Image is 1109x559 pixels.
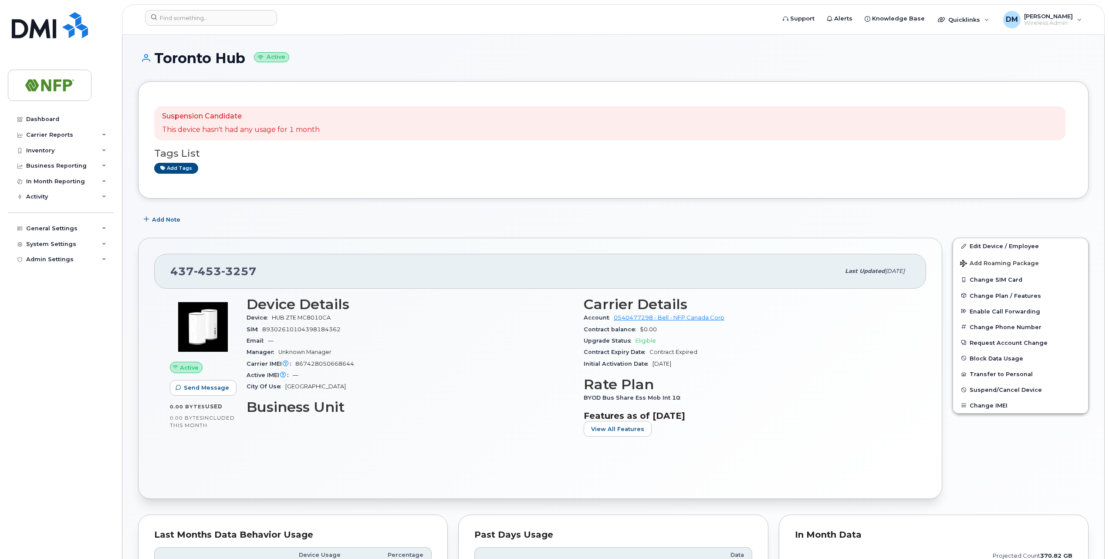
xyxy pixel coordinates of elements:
span: Add Roaming Package [960,260,1039,268]
span: [DATE] [653,360,671,367]
button: Add Roaming Package [953,254,1088,272]
p: This device hasn't had any usage for 1 month [162,125,320,135]
span: Contract balance [584,326,640,333]
h3: Device Details [247,296,573,312]
span: Send Message [184,384,229,392]
a: 0540477298 - Bell - NFP Canada Corp [614,314,724,321]
span: Account [584,314,614,321]
h3: Tags List [154,148,1072,159]
button: Change IMEI [953,397,1088,413]
span: Contract Expiry Date [584,349,649,355]
span: Upgrade Status [584,337,636,344]
button: Add Note [138,212,188,227]
span: Suspend/Cancel Device [970,387,1042,393]
span: Last updated [845,268,885,274]
button: Request Account Change [953,335,1088,350]
span: 3257 [221,265,257,278]
span: [GEOGRAPHIC_DATA] [285,383,346,390]
h1: Toronto Hub [138,51,1089,66]
span: Initial Activation Date [584,360,653,367]
span: View All Features [591,425,644,433]
span: SIM [247,326,262,333]
span: City Of Use [247,383,285,390]
button: Block Data Usage [953,350,1088,366]
span: HUB ZTE MC8010CA [272,314,331,321]
button: Send Message [170,380,237,396]
span: Eligible [636,337,656,344]
span: 453 [194,265,221,278]
h3: Carrier Details [584,296,910,312]
span: BYOD Bus Share Ess Mob Int 10 [584,394,685,401]
a: Add tags [154,163,198,174]
span: Contract Expired [649,349,697,355]
p: Suspension Candidate [162,111,320,121]
img: image20231002-3703462-1jz5835.jpeg [177,301,229,353]
div: Past Days Usage [474,531,752,539]
button: Enable Call Forwarding [953,303,1088,319]
button: Transfer to Personal [953,366,1088,382]
h3: Features as of [DATE] [584,411,910,421]
span: Device [247,314,272,321]
h3: Rate Plan [584,377,910,392]
span: — [293,372,298,378]
div: Last Months Data Behavior Usage [154,531,432,539]
span: 0.00 Bytes [170,404,205,410]
span: included this month [170,414,235,429]
span: Add Note [152,216,180,224]
button: View All Features [584,421,652,437]
span: used [205,403,223,410]
span: Email [247,337,268,344]
span: Manager [247,349,278,355]
span: 0.00 Bytes [170,415,203,421]
span: 867428050668644 [295,360,354,367]
button: Change Plan / Features [953,288,1088,303]
span: [DATE] [885,268,905,274]
span: Active [180,364,199,372]
h3: Business Unit [247,399,573,415]
span: Carrier IMEI [247,360,295,367]
tspan: 370.82 GB [1040,552,1072,559]
span: 89302610104398184362 [262,326,341,333]
span: Active IMEI [247,372,293,378]
span: — [268,337,274,344]
span: Change Plan / Features [970,292,1041,299]
span: 437 [170,265,257,278]
button: Change Phone Number [953,319,1088,335]
span: Enable Call Forwarding [970,308,1040,314]
a: Edit Device / Employee [953,238,1088,254]
div: In Month Data [795,531,1072,539]
text: projected count [993,552,1072,559]
button: Change SIM Card [953,272,1088,287]
small: Active [254,52,289,62]
span: Unknown Manager [278,349,331,355]
button: Suspend/Cancel Device [953,382,1088,397]
span: $0.00 [640,326,657,333]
